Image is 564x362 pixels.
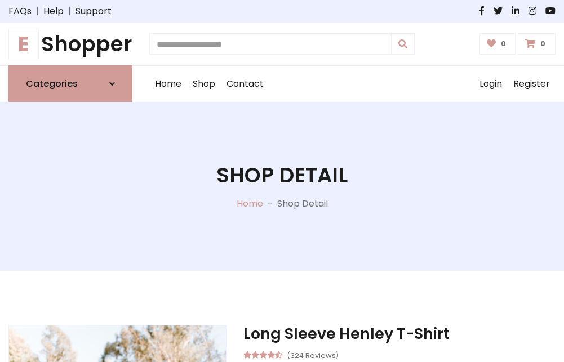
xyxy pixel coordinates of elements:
a: Support [76,5,112,18]
h6: Categories [26,78,78,89]
h3: Long Sleeve Henley T-Shirt [243,325,556,343]
a: 0 [479,33,516,55]
a: EShopper [8,32,132,56]
a: FAQs [8,5,32,18]
span: | [32,5,43,18]
a: Help [43,5,64,18]
a: Login [474,66,508,102]
span: 0 [498,39,509,49]
a: Home [237,197,263,210]
small: (324 Reviews) [287,348,339,361]
span: E [8,29,39,59]
a: Register [508,66,556,102]
span: | [64,5,76,18]
a: 0 [518,33,556,55]
span: 0 [538,39,548,49]
p: - [263,197,277,211]
h1: Shop Detail [216,163,348,187]
a: Categories [8,65,132,102]
h1: Shopper [8,32,132,56]
a: Shop [187,66,221,102]
a: Contact [221,66,269,102]
p: Shop Detail [277,197,328,211]
a: Home [149,66,187,102]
